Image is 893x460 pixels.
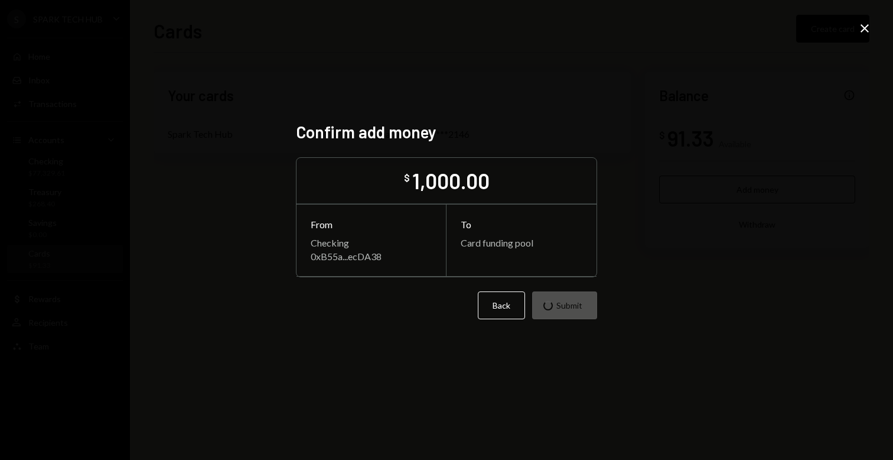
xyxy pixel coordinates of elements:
button: Back [478,291,525,319]
div: 0xB55a...ecDA38 [311,251,432,262]
h2: Confirm add money [296,121,597,144]
div: Checking [311,237,432,248]
div: $ [404,172,410,184]
div: From [311,219,432,230]
div: To [461,219,582,230]
div: 1,000.00 [412,167,490,194]
div: Card funding pool [461,237,582,248]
